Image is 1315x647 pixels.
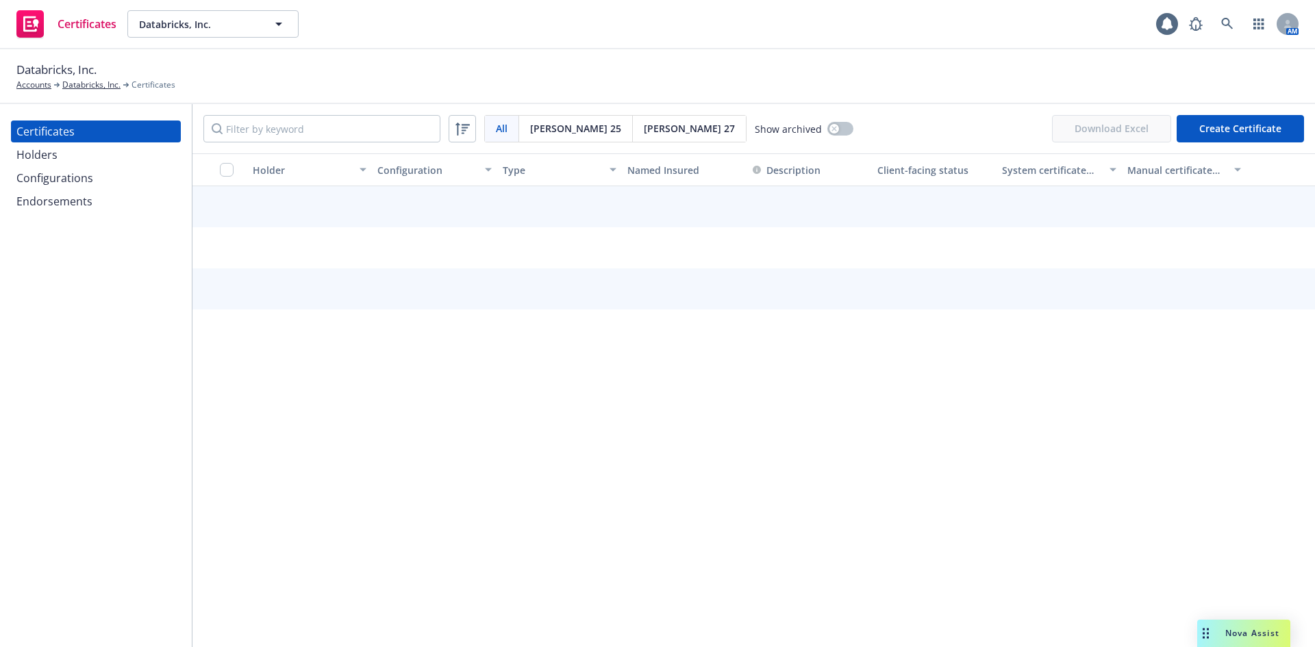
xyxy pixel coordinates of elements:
button: Configuration [372,153,497,186]
div: Certificates [16,120,75,142]
a: Certificates [11,5,122,43]
button: System certificate last generated [997,153,1121,186]
div: Type [503,163,601,177]
span: Certificates [131,79,175,91]
div: System certificate last generated [1002,163,1101,177]
a: Switch app [1245,10,1273,38]
span: Show archived [755,122,822,136]
button: Manual certificate last generated [1122,153,1247,186]
button: Databricks, Inc. [127,10,299,38]
span: Certificates [58,18,116,29]
input: Filter by keyword [203,115,440,142]
button: Type [497,153,622,186]
div: Endorsements [16,190,92,212]
a: Databricks, Inc. [62,79,121,91]
span: All [496,121,508,136]
span: Nova Assist [1225,627,1279,639]
button: Holder [247,153,372,186]
div: Manual certificate last generated [1127,163,1226,177]
button: Nova Assist [1197,620,1290,647]
span: [PERSON_NAME] 27 [644,121,735,136]
a: Holders [11,144,181,166]
span: Databricks, Inc. [139,17,258,31]
span: Databricks, Inc. [16,61,97,79]
div: Configuration [377,163,476,177]
div: Holder [253,163,351,177]
a: Report a Bug [1182,10,1210,38]
button: Create Certificate [1177,115,1304,142]
a: Accounts [16,79,51,91]
button: Description [753,163,821,177]
a: Endorsements [11,190,181,212]
a: Certificates [11,120,181,142]
a: Configurations [11,167,181,189]
a: Search [1214,10,1241,38]
div: Configurations [16,167,93,189]
button: Client-facing status [872,153,997,186]
div: Holders [16,144,58,166]
input: Select all [220,163,234,177]
div: Client-facing status [877,163,991,177]
button: Named Insured [622,153,747,186]
span: Download Excel [1052,115,1171,142]
div: Drag to move [1197,620,1214,647]
span: [PERSON_NAME] 25 [530,121,621,136]
div: Named Insured [627,163,741,177]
